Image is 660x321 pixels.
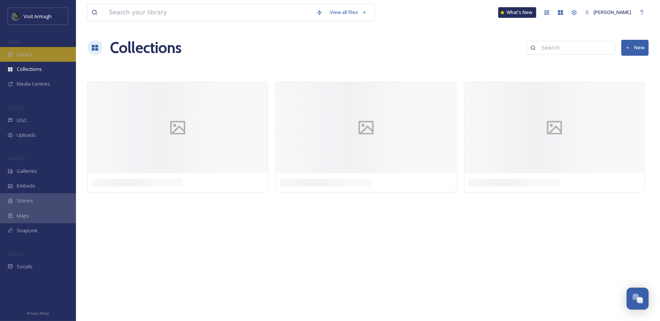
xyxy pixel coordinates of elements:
span: MEDIA [8,39,21,45]
a: Privacy Policy [27,308,49,317]
span: Galleries [17,168,37,175]
span: UGC [17,117,27,124]
span: Privacy Policy [27,311,49,316]
span: Socials [17,263,33,270]
span: Visit Armagh [24,13,52,20]
a: What's New [498,7,536,18]
a: Collections [110,36,182,59]
span: [PERSON_NAME] [594,9,631,16]
input: Search your library [105,4,313,21]
span: SOCIALS [8,251,23,257]
span: COLLECT [8,105,24,111]
span: SnapLink [17,227,38,234]
span: Stories [17,197,33,204]
span: Embeds [17,182,35,189]
a: [PERSON_NAME] [581,5,635,20]
span: Library [17,51,32,58]
button: Open Chat [627,288,649,310]
button: New [621,40,649,55]
span: Uploads [17,132,36,139]
a: View all files [326,5,371,20]
img: THE-FIRST-PLACE-VISIT-ARMAGH.COM-BLACK.jpg [12,13,20,20]
span: Collections [17,66,42,73]
span: WIDGETS [8,156,25,161]
input: Search [538,40,611,55]
span: Maps [17,212,29,219]
span: Media Centres [17,80,50,88]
